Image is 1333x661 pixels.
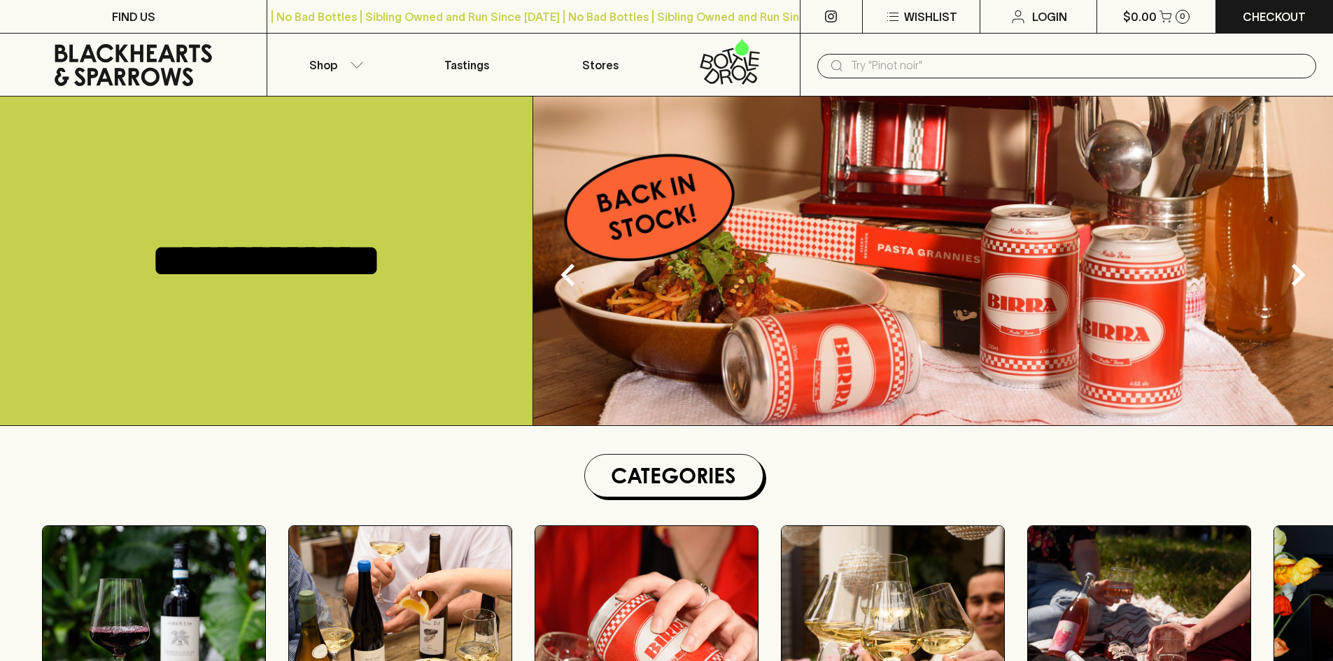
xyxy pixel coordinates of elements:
[1123,8,1157,25] p: $0.00
[112,8,155,25] p: FIND US
[400,34,533,96] a: Tastings
[591,460,757,491] h1: Categories
[534,34,667,96] a: Stores
[309,57,337,73] p: Shop
[1270,247,1326,303] button: Next
[533,97,1333,425] img: optimise
[904,8,957,25] p: Wishlist
[540,247,596,303] button: Previous
[444,57,489,73] p: Tastings
[582,57,619,73] p: Stores
[1180,13,1185,20] p: 0
[1243,8,1306,25] p: Checkout
[851,55,1305,77] input: Try "Pinot noir"
[1032,8,1067,25] p: Login
[267,34,400,96] button: Shop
